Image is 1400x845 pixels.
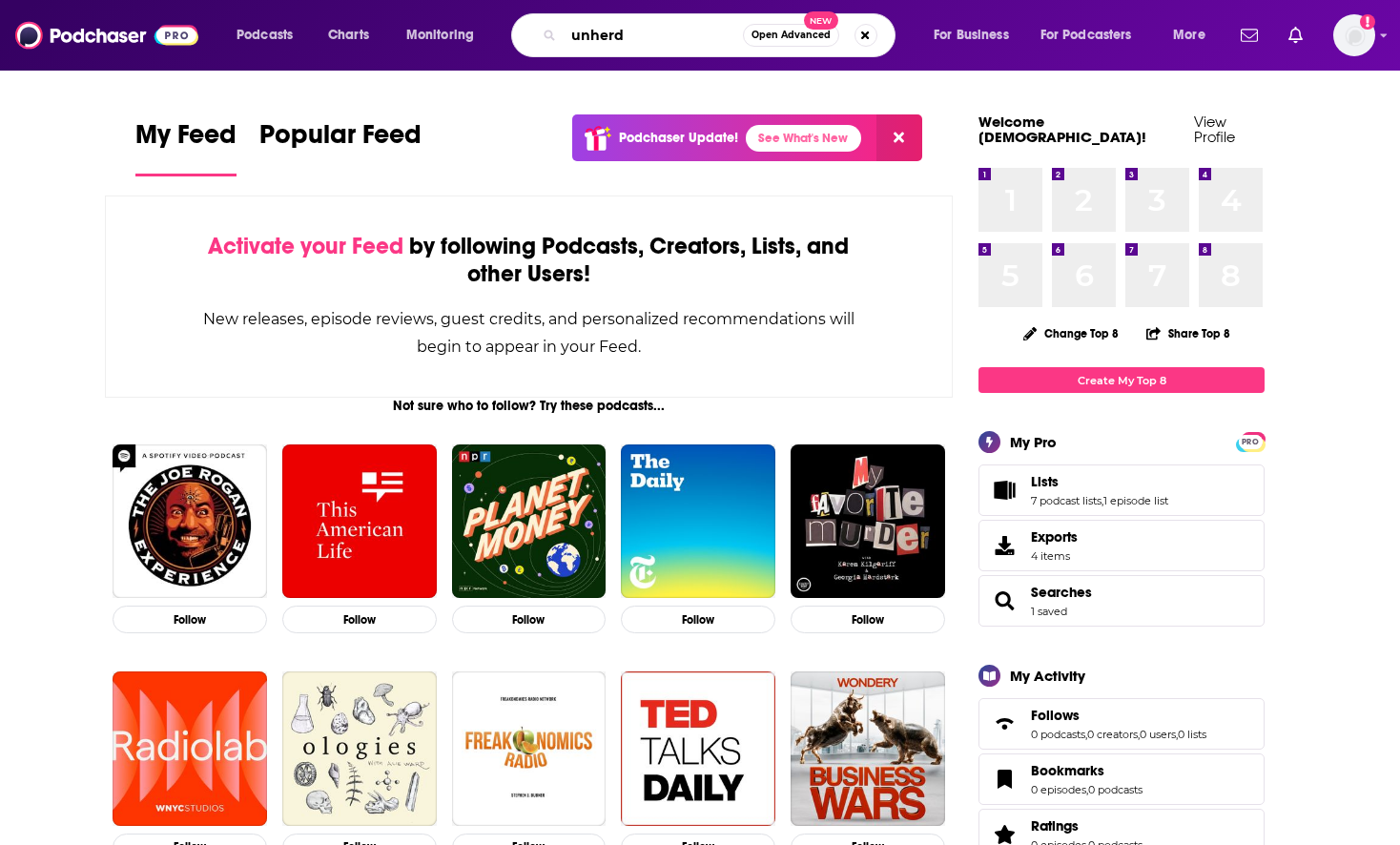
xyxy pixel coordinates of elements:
[237,22,293,49] span: Podcasts
[1028,20,1160,51] button: open menu
[208,232,403,260] span: Activate your Feed
[113,444,267,599] img: The Joe Rogan Experience
[282,606,437,633] button: Follow
[1031,762,1143,779] a: Bookmarks
[1145,315,1231,352] button: Share Top 8
[282,444,437,599] img: This American Life
[746,125,861,152] a: See What's New
[1031,728,1085,741] a: 0 podcasts
[978,464,1265,516] span: Lists
[1333,14,1375,56] img: User Profile
[1031,473,1168,490] a: Lists
[978,698,1265,750] span: Follows
[1088,783,1143,796] a: 0 podcasts
[529,13,914,57] div: Search podcasts, credits, & more...
[393,20,499,51] button: open menu
[920,20,1033,51] button: open menu
[113,671,267,826] img: Radiolab
[259,118,422,176] a: Popular Feed
[1031,528,1078,546] span: Exports
[1281,19,1310,52] a: Show notifications dropdown
[1103,494,1168,507] a: 1 episode list
[978,520,1265,571] a: Exports
[406,22,474,49] span: Monitoring
[1031,584,1092,601] a: Searches
[452,671,607,826] img: Freakonomics Radio
[259,118,422,162] span: Popular Feed
[15,17,198,53] img: Podchaser - Follow, Share and Rate Podcasts
[1140,728,1176,741] a: 0 users
[978,367,1265,393] a: Create My Top 8
[621,606,775,633] button: Follow
[1160,20,1229,51] button: open menu
[1176,728,1178,741] span: ,
[135,118,237,176] a: My Feed
[1012,321,1130,345] button: Change Top 8
[452,606,607,633] button: Follow
[113,606,267,633] button: Follow
[1360,14,1375,30] svg: Add a profile image
[1031,783,1086,796] a: 0 episodes
[564,20,743,51] input: Search podcasts, credits, & more...
[985,532,1023,559] span: Exports
[1031,817,1143,835] a: Ratings
[1239,434,1262,448] a: PRO
[1086,783,1088,796] span: ,
[1173,22,1205,49] span: More
[1333,14,1375,56] button: Show profile menu
[751,31,831,40] span: Open Advanced
[135,118,237,162] span: My Feed
[1239,435,1262,449] span: PRO
[743,24,839,47] button: Open AdvancedNew
[621,671,775,826] img: TED Talks Daily
[1085,728,1087,741] span: ,
[316,20,381,51] a: Charts
[282,671,437,826] img: Ologies with Alie Ward
[1031,473,1059,490] span: Lists
[105,398,953,414] div: Not sure who to follow? Try these podcasts...
[791,444,945,599] img: My Favorite Murder with Karen Kilgariff and Georgia Hardstark
[1031,549,1078,563] span: 4 items
[223,20,318,51] button: open menu
[452,444,607,599] img: Planet Money
[201,233,856,288] div: by following Podcasts, Creators, Lists, and other Users!
[1333,14,1375,56] span: Logged in as BogaardsPR
[1101,494,1103,507] span: ,
[1194,113,1235,146] a: View Profile
[791,671,945,826] img: Business Wars
[978,575,1265,627] span: Searches
[1010,433,1057,451] div: My Pro
[934,22,1009,49] span: For Business
[619,130,738,146] p: Podchaser Update!
[978,113,1146,146] a: Welcome [DEMOGRAPHIC_DATA]!
[1233,19,1266,52] a: Show notifications dropdown
[1031,817,1079,835] span: Ratings
[1031,605,1067,618] a: 1 saved
[1031,707,1080,724] span: Follows
[1087,728,1138,741] a: 0 creators
[985,587,1023,614] a: Searches
[791,606,945,633] button: Follow
[1040,22,1132,49] span: For Podcasters
[328,22,369,49] span: Charts
[985,477,1023,504] a: Lists
[1031,494,1101,507] a: 7 podcast lists
[1031,707,1206,724] a: Follows
[621,444,775,599] img: The Daily
[985,711,1023,737] a: Follows
[201,305,856,361] div: New releases, episode reviews, guest credits, and personalized recommendations will begin to appe...
[985,766,1023,793] a: Bookmarks
[1138,728,1140,741] span: ,
[1178,728,1206,741] a: 0 lists
[978,753,1265,805] span: Bookmarks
